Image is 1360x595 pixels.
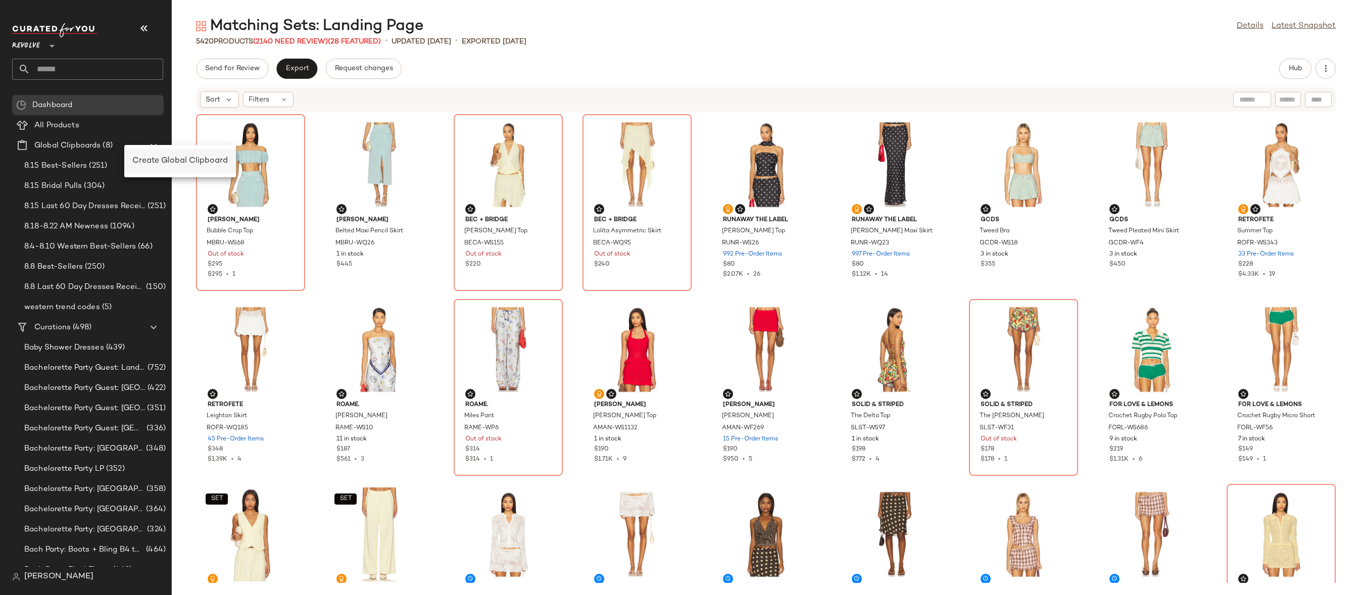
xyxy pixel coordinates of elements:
span: [PERSON_NAME] Top [593,412,656,421]
img: svg%3e [725,206,731,212]
img: RAME-WP6_V1.jpg [457,303,559,396]
span: • [1129,456,1139,463]
span: • [1253,456,1263,463]
span: For Love & Lemons [1238,401,1324,410]
span: 1 [490,456,493,463]
span: $149 [1238,445,1253,454]
span: BECA-WQ95 [593,239,631,248]
span: 997 Pre-Order Items [852,250,910,259]
span: $80 [723,260,735,269]
span: (358) [144,483,166,495]
span: RUNR-WQ23 [851,239,889,248]
span: $1.39K [208,456,227,463]
img: cfy_white_logo.C9jOOHJF.svg [12,23,98,37]
span: $295 [208,271,222,278]
span: $1.71K [594,456,613,463]
span: $561 [336,456,351,463]
span: • [1259,271,1269,278]
span: 4 [876,456,880,463]
img: svg%3e [854,206,860,212]
span: Create Global Clipboard [132,157,228,165]
span: Bachelorette Party LP [24,463,104,475]
img: RAME-WS10_V1.jpg [328,303,430,396]
span: [PERSON_NAME] Top [722,227,785,236]
img: AMAN-WS1132_V1.jpg [586,303,688,396]
span: (464) [144,544,166,556]
img: svg%3e [1252,206,1258,212]
img: RUNR-WQ23_V1.jpg [844,118,946,212]
span: (28 Featured) [328,38,381,45]
span: 1 [1263,456,1266,463]
img: MBRU-WQ26_V1.jpg [328,118,430,212]
span: $190 [594,445,609,454]
span: • [871,271,881,278]
span: $198 [852,445,865,454]
span: • [222,271,232,278]
span: $220 [465,260,481,269]
div: Products [196,36,381,47]
span: [PERSON_NAME] [24,571,93,583]
span: (364) [144,504,166,515]
img: ROFR-WQ185_V1.jpg [200,303,302,396]
img: svg%3e [725,391,731,397]
span: 8.15 Best-Sellers [24,160,87,172]
span: RUNR-WS26 [722,239,759,248]
span: • [865,456,876,463]
span: $355 [981,260,995,269]
span: 8.18-8.22 AM Newness [24,221,108,232]
span: (250) [83,261,105,273]
span: • [351,456,361,463]
span: Runaway The Label [723,216,809,225]
img: svg%3e [1240,206,1246,212]
span: $445 [336,260,352,269]
span: The [PERSON_NAME] [980,412,1044,421]
span: Bach Party: Boots + Bling B4 the Ring [24,544,144,556]
span: 8.8 Last 60 Day Dresses Receipts Best-Sellers [24,281,144,293]
img: ROFR-WS343_V1.jpg [1230,118,1332,212]
span: $950 [723,456,739,463]
img: svg%3e [196,21,206,31]
img: svg%3e [854,391,860,397]
img: svg%3e [210,576,216,582]
img: svg%3e [338,391,345,397]
button: SET [206,493,228,505]
span: • [455,35,458,47]
div: Matching Sets: Landing Page [196,16,423,36]
img: AMAN-WF269_V1.jpg [715,303,817,396]
span: $178 [981,445,994,454]
span: 1 in stock [336,250,364,259]
p: Exported [DATE] [462,36,526,47]
span: 8.15 Last 60 Day Dresses Receipt [24,201,145,212]
span: Bubble Crop Top [207,227,253,236]
img: svg%3e [12,573,20,581]
button: Export [276,59,317,79]
span: 992 Pre-Order Items [723,250,782,259]
span: western trend codes [24,302,100,313]
span: 8.4-8.10 Western Best-Sellers [24,241,136,253]
span: All Products [34,120,79,131]
img: svg%3e [737,206,743,212]
span: [PERSON_NAME] [336,216,422,225]
span: $314 [465,445,480,454]
span: $772 [852,456,865,463]
span: 7 in stock [1238,435,1265,444]
img: AMAN-WS1144_V1.jpg [973,487,1075,581]
span: ROFR-WQ185 [207,424,248,433]
span: AMAN-WS1132 [593,424,638,433]
span: (5) [100,302,112,313]
span: Curations [34,322,71,333]
img: AMAN-WF280_V1.jpg [1101,487,1203,581]
span: $314 [465,456,480,463]
span: $2.07K [723,271,743,278]
span: 26 [753,271,760,278]
span: $228 [1238,260,1253,269]
img: WITR-WQ5_V1.jpg [586,487,688,581]
span: retrofete [208,401,294,410]
span: Bachelorette Party: [GEOGRAPHIC_DATA] [24,524,145,535]
span: Baby Shower Dresses [24,342,104,354]
span: 1 in stock [594,435,621,444]
span: Summer Top [1237,227,1273,236]
span: $219 [1109,445,1123,454]
span: SLST-WF31 [980,424,1014,433]
span: 8.15 Bridal Pulls [24,180,82,192]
